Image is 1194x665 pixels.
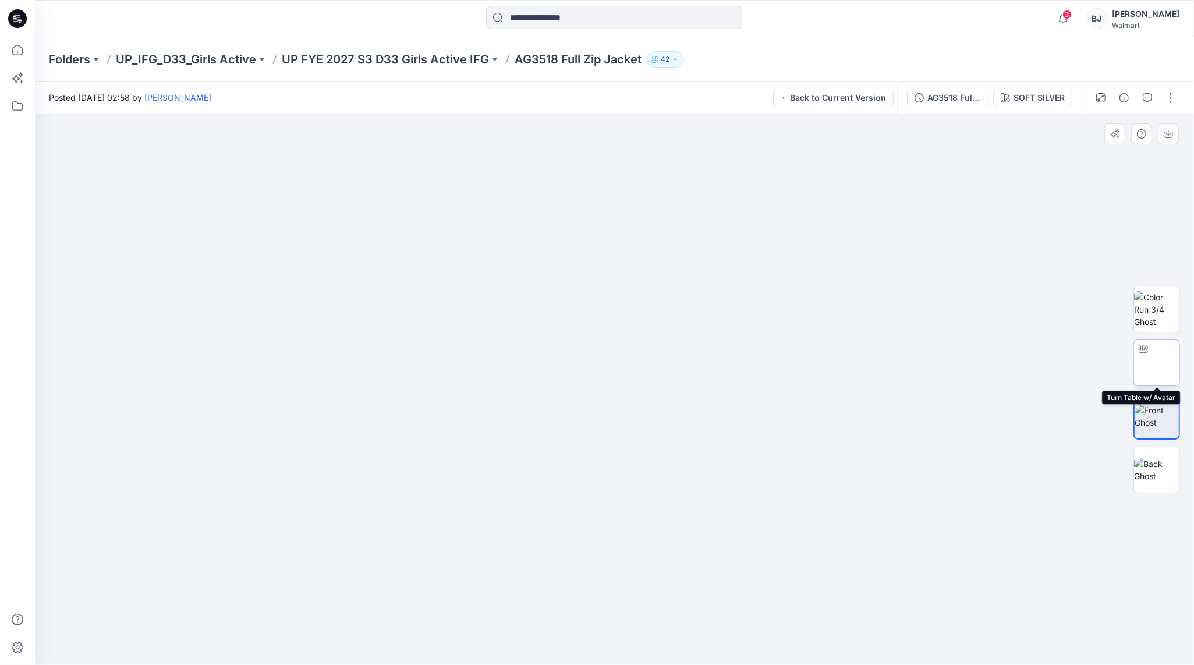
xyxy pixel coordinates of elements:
button: Back to Current Version [773,89,894,107]
div: BJ [1086,8,1107,29]
a: [PERSON_NAME] [144,93,211,102]
button: SOFT SILVER [993,89,1072,107]
a: UP FYE 2027 S3 D33 Girls Active IFG [282,51,489,68]
div: AG3518 Full Zip Jacket [927,91,981,104]
div: SOFT SILVER [1014,91,1065,104]
button: Details [1115,89,1133,107]
p: AG3518 Full Zip Jacket [515,51,642,68]
span: Posted [DATE] 02:58 by [49,91,211,104]
div: Walmart [1112,21,1179,30]
div: [PERSON_NAME] [1112,7,1179,21]
p: 42 [661,53,669,66]
a: Folders [49,51,90,68]
img: Back Ghost [1134,458,1179,482]
img: Front Ghost [1135,404,1179,429]
button: AG3518 Full Zip Jacket [907,89,988,107]
button: 42 [646,51,684,68]
img: Color Run 3/4 Ghost [1134,291,1179,328]
span: 3 [1062,10,1072,19]
a: UP_IFG_D33_Girls Active [116,51,256,68]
